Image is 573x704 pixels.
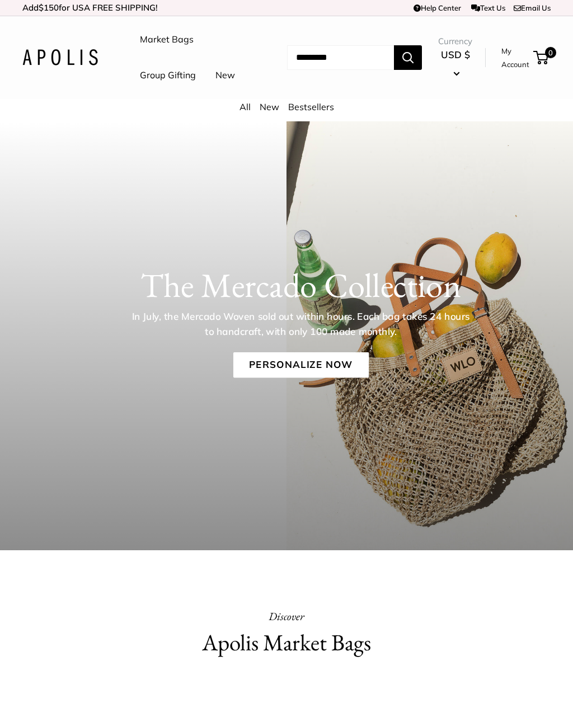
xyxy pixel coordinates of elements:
[288,101,334,112] a: Bestsellers
[128,309,474,339] p: In July, the Mercado Woven sold out within hours. Each bag takes 24 hours to handcraft, with only...
[233,352,368,378] a: Personalize Now
[154,606,419,626] p: Discover
[438,34,472,49] span: Currency
[545,47,556,58] span: 0
[534,51,548,64] a: 0
[154,626,419,659] h2: Apolis Market Bags
[239,101,251,112] a: All
[140,67,196,84] a: Group Gifting
[414,3,461,12] a: Help Center
[140,31,194,48] a: Market Bags
[260,101,279,112] a: New
[514,3,551,12] a: Email Us
[438,46,472,82] button: USD $
[471,3,505,12] a: Text Us
[50,265,552,305] h1: The Mercado Collection
[501,44,529,72] a: My Account
[215,67,235,84] a: New
[22,49,98,65] img: Apolis
[39,2,59,13] span: $150
[287,45,394,70] input: Search...
[394,45,422,70] button: Search
[441,49,470,60] span: USD $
